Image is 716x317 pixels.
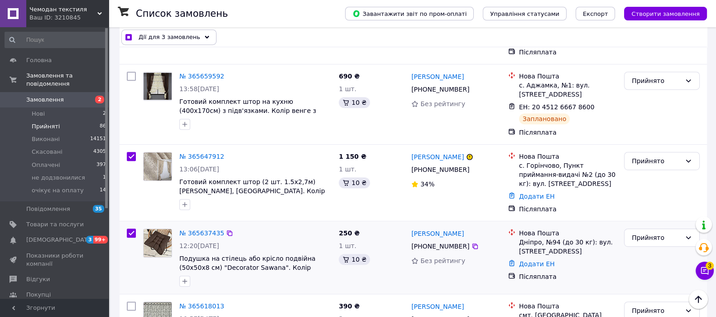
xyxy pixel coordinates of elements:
a: № 365647912 [179,153,224,160]
button: Створити замовлення [624,7,707,20]
span: 86 [100,122,106,131]
span: Без рейтингу [420,100,465,107]
span: 1 шт. [339,85,356,93]
span: не додзвонилися [32,174,85,182]
h1: Список замовлень [136,8,228,19]
span: Оплачені [32,161,60,169]
button: Експорт [576,7,615,20]
span: Покупці [26,291,51,299]
a: Фото товару [143,229,172,258]
a: [PERSON_NAME] [411,72,464,81]
div: [PHONE_NUMBER] [409,163,471,176]
button: Чат з покупцем3 [696,262,714,280]
div: Ваш ID: 3210845 [29,14,109,22]
span: Управління статусами [490,10,559,17]
div: Післяплата [519,128,617,137]
span: Замовлення [26,96,64,104]
a: Фото товару [143,72,172,101]
a: [PERSON_NAME] [411,229,464,238]
span: Експорт [583,10,608,17]
span: Повідомлення [26,205,70,213]
div: Нова Пошта [519,152,617,161]
a: № 365637435 [179,229,224,237]
a: Додати ЕН [519,193,555,200]
a: Додати ЕН [519,260,555,268]
span: 397 [96,161,106,169]
div: с. Горінчово, Пункт приймання-видачі №2 (до 30 кг): вул. [STREET_ADDRESS] [519,161,617,188]
span: 3 [706,260,714,268]
span: очікує на оплату [32,186,84,195]
div: [PHONE_NUMBER] [409,240,471,253]
a: № 365659592 [179,73,224,80]
span: 2 [95,96,104,103]
span: Без рейтингу [420,257,465,264]
a: Створити замовлення [615,10,707,17]
img: Фото товару [144,229,172,257]
div: [PHONE_NUMBER] [409,83,471,96]
span: 99+ [93,236,108,244]
span: 14 [100,186,106,195]
span: 690 ₴ [339,73,360,80]
span: Прийняті [32,122,60,131]
a: [PERSON_NAME] [411,152,464,161]
span: 13:58[DATE] [179,85,219,93]
span: 14151 [90,135,106,143]
span: Створити замовлення [631,10,700,17]
span: Товари та послуги [26,220,84,229]
a: Готовий комплект штор (2 шт. 1.5х2,7м) [PERSON_NAME], [GEOGRAPHIC_DATA]. Колір сіро-бежевий [179,178,325,204]
span: 390 ₴ [339,302,360,310]
span: 1 шт. [339,166,356,173]
span: Дії для 3 замовлень [139,33,200,42]
span: Нові [32,110,45,118]
input: Пошук [5,32,107,48]
span: Виконані [32,135,60,143]
span: 34% [420,180,434,188]
div: Нова Пошта [519,302,617,311]
span: 35 [93,205,104,213]
div: Прийнято [632,306,681,316]
a: Подушка на стілець або крісло подвійна (50x50х8 см) "Decorator Sawana". Колір коричневий [179,255,316,280]
a: Готовий комплект штор на кухню (400х170см) з підв'язками. Колір венге з бежевим [179,98,316,123]
span: 12:20[DATE] [179,242,219,249]
div: Прийнято [632,233,681,243]
div: с. Аджамка, №1: вул. [STREET_ADDRESS] [519,81,617,99]
span: 4305 [93,148,106,156]
a: [PERSON_NAME] [411,302,464,311]
button: Наверх [689,290,708,309]
div: Післяплата [519,205,617,214]
span: 250 ₴ [339,229,360,237]
span: Замовлення та повідомлення [26,72,109,88]
div: Післяплата [519,48,617,57]
div: Нова Пошта [519,72,617,81]
div: Дніпро, №94 (до 30 кг): вул. [STREET_ADDRESS] [519,238,617,256]
div: 10 ₴ [339,177,370,188]
span: Чемодан текстиля [29,5,97,14]
span: Скасовані [32,148,62,156]
div: Нова Пошта [519,229,617,238]
span: 1 150 ₴ [339,153,366,160]
img: Фото товару [144,73,172,100]
div: Прийнято [632,76,681,86]
div: 10 ₴ [339,97,370,108]
div: Прийнято [632,156,681,166]
span: Головна [26,56,52,64]
a: Фото товару [143,152,172,181]
span: 13:06[DATE] [179,166,219,173]
button: Управління статусами [483,7,567,20]
span: Показники роботи компанії [26,252,84,268]
img: Фото товару [144,152,172,180]
span: ЕН: 20 4512 6667 8600 [519,103,595,111]
span: Відгуки [26,275,50,283]
span: 1 шт. [339,242,356,249]
div: Післяплата [519,272,617,281]
a: № 365618013 [179,302,224,310]
button: Завантажити звіт по пром-оплаті [345,7,474,20]
span: Завантажити звіт по пром-оплаті [352,10,466,18]
div: Заплановано [519,113,570,124]
span: 2 [103,110,106,118]
span: [DEMOGRAPHIC_DATA] [26,236,93,244]
div: 10 ₴ [339,254,370,265]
